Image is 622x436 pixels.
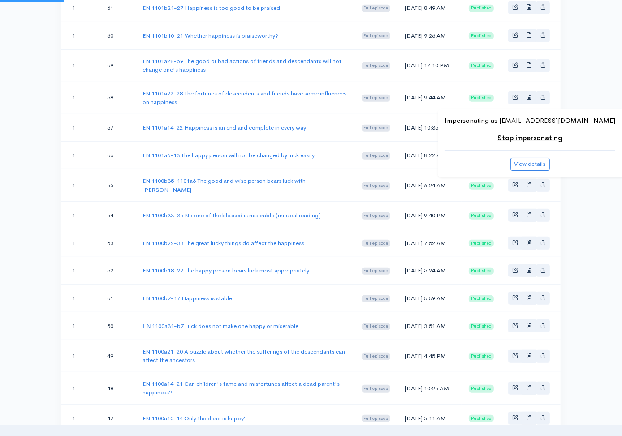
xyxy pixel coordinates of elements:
[362,385,391,392] span: Full episode
[362,182,391,190] span: Full episode
[526,267,532,273] span: Episode transcription
[469,62,494,69] span: Published
[512,294,518,300] span: Edit episode
[512,352,518,358] span: Edit episode
[512,62,518,68] span: Edit episode
[536,264,550,277] a: Share episode
[536,1,550,14] a: Share episode
[508,91,550,104] div: Basic example
[362,212,391,220] span: Full episode
[61,49,100,82] td: 1
[536,382,550,395] a: Share episode
[512,267,518,273] span: Edit episode
[526,294,532,300] span: Episode transcription
[397,404,462,432] td: [DATE] 5:11 AM
[512,384,518,390] span: Edit episode
[526,94,532,100] span: Episode transcription
[536,179,550,192] a: Share episode
[61,372,100,404] td: 1
[469,5,494,12] span: Published
[469,323,494,330] span: Published
[536,59,550,72] a: Share episode
[61,312,100,340] td: 1
[536,237,550,250] a: Share episode
[512,322,518,328] span: Edit episode
[536,350,550,363] a: Share episode
[397,142,462,169] td: [DATE] 8:22 AM
[512,181,518,187] span: Edit episode
[526,322,532,328] span: Episode transcription
[61,404,100,432] td: 1
[143,239,304,247] a: EN 1100b22-33 The great lucky things do affect the happiness
[143,267,309,274] a: EN 1100b18-22 The happy person bears luck most appropriately
[100,114,136,142] td: 57
[510,158,550,171] button: View details
[469,385,494,392] span: Published
[362,62,391,69] span: Full episode
[397,340,462,372] td: [DATE] 4:45 PM
[526,32,532,38] span: Episode transcription
[469,240,494,247] span: Published
[512,212,518,217] span: Edit episode
[143,212,321,219] a: EN 1100b33-35 No one of the blessed is miserable (musical reading)
[469,182,494,190] span: Published
[526,4,532,10] span: Episode transcription
[508,59,550,72] div: Basic example
[100,49,136,82] td: 59
[508,382,550,395] div: Basic example
[526,384,532,390] span: Episode transcription
[362,323,391,330] span: Full episode
[61,114,100,142] td: 1
[143,414,247,422] a: EN 1100a10-14 Only the dead is happy?
[469,95,494,102] span: Published
[469,415,494,422] span: Published
[61,22,100,49] td: 1
[100,312,136,340] td: 50
[143,4,280,12] a: EN 1101b21-27 Happiness is too good to be praised
[397,169,462,202] td: [DATE] 6:24 AM
[362,125,391,132] span: Full episode
[362,240,391,247] span: Full episode
[61,257,100,285] td: 1
[469,32,494,39] span: Published
[397,82,462,114] td: [DATE] 9:44 AM
[526,62,532,68] span: Episode transcription
[362,415,391,422] span: Full episode
[508,264,550,277] div: Basic example
[100,372,136,404] td: 48
[362,295,391,302] span: Full episode
[362,5,391,12] span: Full episode
[536,209,550,222] a: Share episode
[508,1,550,14] div: Basic example
[512,32,518,38] span: Edit episode
[143,294,232,302] a: EN 1100b7-17 Happiness is stable
[61,142,100,169] td: 1
[397,114,462,142] td: [DATE] 10:35 AM
[143,348,345,364] a: EN 1100a21-20 A puzzle about whether the sufferings of the descendants can affect the ancestors
[397,257,462,285] td: [DATE] 5:24 AM
[508,350,550,363] div: Basic example
[526,352,532,358] span: Episode transcription
[512,239,518,245] span: Edit episode
[536,319,550,332] a: Share episode
[143,380,340,397] a: EN 1100a14-21 Can children's fame and misfortunes affect a dead parent's happiness?
[536,412,550,425] a: Share episode
[362,353,391,360] span: Full episode
[508,179,550,192] div: Basic example
[512,4,518,10] span: Edit episode
[512,94,518,100] span: Edit episode
[469,353,494,360] span: Published
[100,169,136,202] td: 55
[61,229,100,257] td: 1
[397,49,462,82] td: [DATE] 12:10 PM
[100,285,136,312] td: 51
[508,29,550,42] div: Basic example
[61,82,100,114] td: 1
[61,169,100,202] td: 1
[469,268,494,275] span: Published
[100,142,136,169] td: 56
[536,292,550,305] a: Share episode
[100,229,136,257] td: 53
[61,285,100,312] td: 1
[445,116,615,126] p: Impersonating as [EMAIL_ADDRESS][DOMAIN_NAME]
